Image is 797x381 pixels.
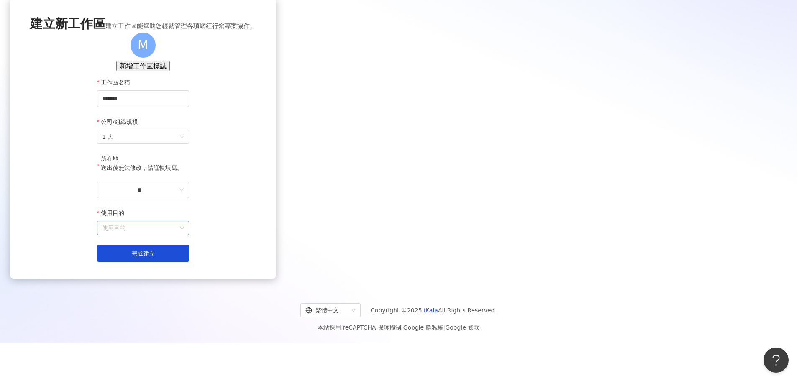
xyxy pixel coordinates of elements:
span: | [443,324,446,331]
label: 使用目的 [97,208,131,217]
span: 建立工作區能幫助您輕鬆管理各項網紅行銷專案協作。 [105,21,256,31]
span: Copyright © 2025 All Rights Reserved. [371,305,497,315]
span: 完成建立 [131,250,155,257]
button: 完成建立 [97,245,189,262]
button: 新增工作區標誌 [116,61,170,71]
p: 送出後無法修改，請謹慎填寫。 [101,163,183,172]
a: iKala [424,307,438,314]
div: 所在地 [101,154,183,163]
span: 1 人 [102,130,184,143]
span: | [401,324,403,331]
a: Google 隱私權 [403,324,443,331]
label: 公司/組織規模 [97,117,144,126]
iframe: Help Scout Beacon - Open [764,348,789,373]
input: 工作區名稱 [97,90,189,107]
label: 工作區名稱 [97,78,136,87]
span: 建立新工作區 [30,15,105,33]
a: Google 條款 [445,324,479,331]
span: down [179,187,184,192]
span: M [138,35,149,55]
span: 本站採用 reCAPTCHA 保護機制 [318,322,479,332]
div: 繁體中文 [305,304,348,317]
